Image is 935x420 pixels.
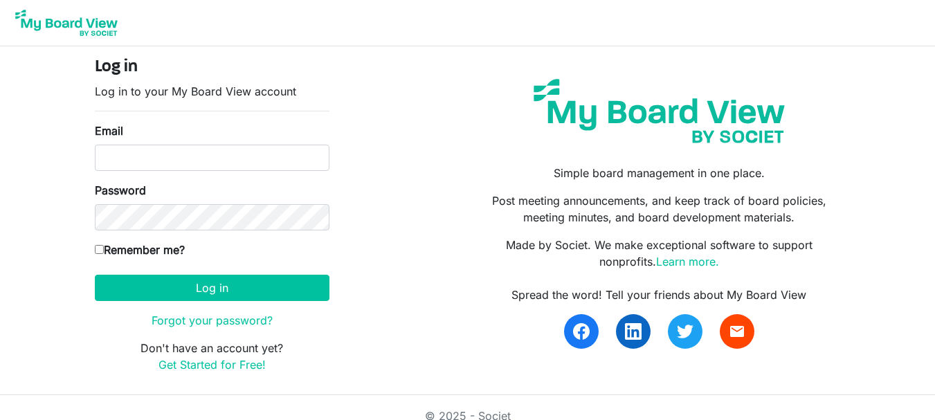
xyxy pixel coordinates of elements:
[729,323,745,340] span: email
[95,275,329,301] button: Log in
[573,323,590,340] img: facebook.svg
[95,57,329,77] h4: Log in
[720,314,754,349] a: email
[95,245,104,254] input: Remember me?
[95,182,146,199] label: Password
[677,323,693,340] img: twitter.svg
[478,237,840,270] p: Made by Societ. We make exceptional software to support nonprofits.
[152,313,273,327] a: Forgot your password?
[158,358,266,372] a: Get Started for Free!
[95,122,123,139] label: Email
[95,340,329,373] p: Don't have an account yet?
[478,286,840,303] div: Spread the word! Tell your friends about My Board View
[478,192,840,226] p: Post meeting announcements, and keep track of board policies, meeting minutes, and board developm...
[478,165,840,181] p: Simple board management in one place.
[625,323,642,340] img: linkedin.svg
[11,6,122,40] img: My Board View Logo
[656,255,719,268] a: Learn more.
[523,69,795,154] img: my-board-view-societ.svg
[95,241,185,258] label: Remember me?
[95,83,329,100] p: Log in to your My Board View account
